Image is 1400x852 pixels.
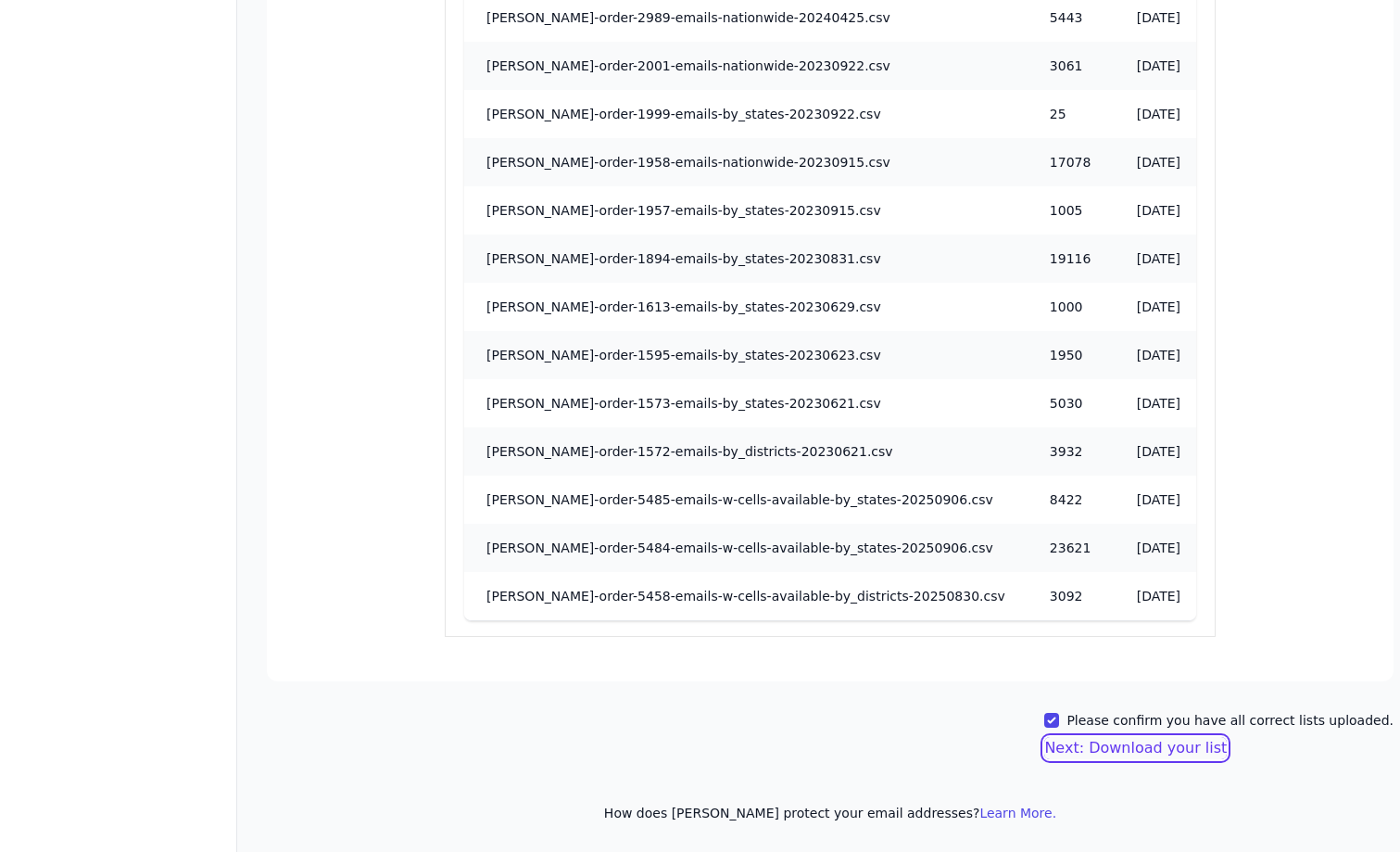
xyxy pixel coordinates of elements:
[464,427,1028,476] td: [PERSON_NAME]-order-1572-emails-by_districts-20230621.csv
[464,90,1028,138] td: [PERSON_NAME]-order-1999-emails-by_states-20230922.csv
[1115,186,1232,235] td: [DATE]
[1028,572,1115,620] td: 3092
[1028,524,1115,572] td: 23621
[1115,524,1232,572] td: [DATE]
[1115,476,1232,524] td: [DATE]
[464,42,1028,90] td: [PERSON_NAME]-order-2001-emails-nationwide-20230922.csv
[464,331,1028,379] td: [PERSON_NAME]-order-1595-emails-by_states-20230623.csv
[1115,331,1232,379] td: [DATE]
[1066,711,1394,730] label: Please confirm you have all correct lists uploaded.
[464,283,1028,331] td: [PERSON_NAME]-order-1613-emails-by_states-20230629.csv
[1028,90,1115,138] td: 25
[1028,476,1115,524] td: 8422
[1115,379,1232,427] td: [DATE]
[979,804,1056,822] button: Learn More.
[267,804,1394,822] p: How does [PERSON_NAME] protect your email addresses?
[464,379,1028,427] td: [PERSON_NAME]-order-1573-emails-by_states-20230621.csv
[1115,42,1232,90] td: [DATE]
[1115,283,1232,331] td: [DATE]
[1028,331,1115,379] td: 1950
[1044,737,1227,759] button: Next: Download your list
[464,572,1028,620] td: [PERSON_NAME]-order-5458-emails-w-cells-available-by_districts-20250830.csv
[1028,427,1115,476] td: 3932
[1028,283,1115,331] td: 1000
[1115,90,1232,138] td: [DATE]
[1115,572,1232,620] td: [DATE]
[1028,186,1115,235] td: 1005
[1115,427,1232,476] td: [DATE]
[464,138,1028,186] td: [PERSON_NAME]-order-1958-emails-nationwide-20230915.csv
[464,476,1028,524] td: [PERSON_NAME]-order-5485-emails-w-cells-available-by_states-20250906.csv
[1115,138,1232,186] td: [DATE]
[1028,379,1115,427] td: 5030
[1028,138,1115,186] td: 17078
[464,186,1028,235] td: [PERSON_NAME]-order-1957-emails-by_states-20230915.csv
[464,524,1028,572] td: [PERSON_NAME]-order-5484-emails-w-cells-available-by_states-20250906.csv
[464,235,1028,283] td: [PERSON_NAME]-order-1894-emails-by_states-20230831.csv
[1028,235,1115,283] td: 19116
[1115,235,1232,283] td: [DATE]
[1028,42,1115,90] td: 3061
